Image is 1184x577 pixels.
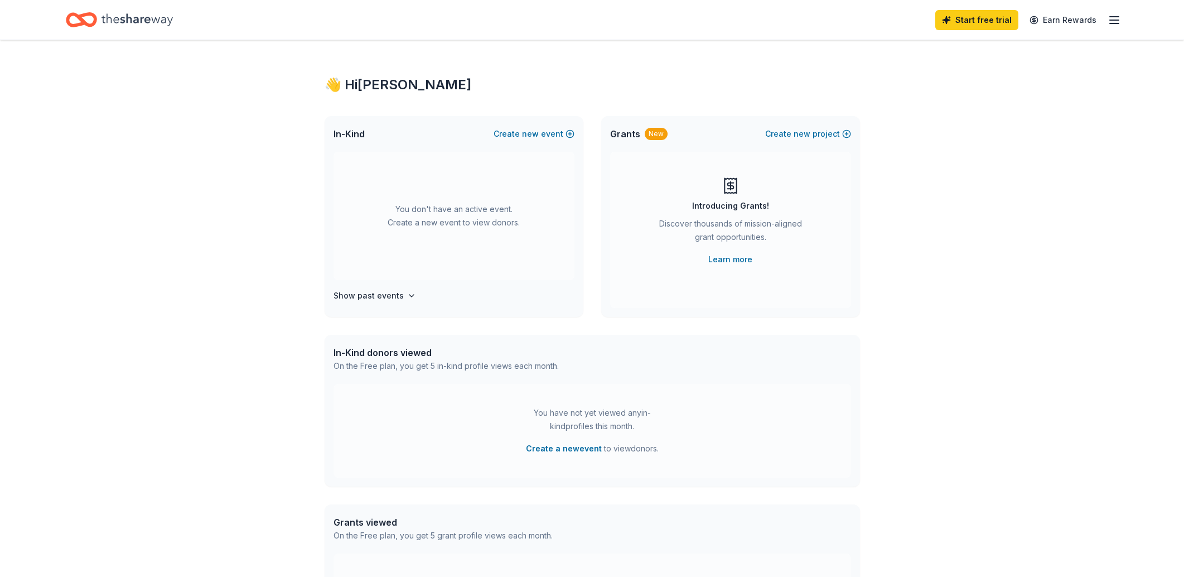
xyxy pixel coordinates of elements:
span: Grants [610,127,640,141]
div: In-Kind donors viewed [334,346,559,359]
span: In-Kind [334,127,365,141]
a: Home [66,7,173,33]
button: Createnewevent [494,127,574,141]
div: On the Free plan, you get 5 in-kind profile views each month. [334,359,559,373]
button: Create a newevent [526,442,602,455]
div: You have not yet viewed any in-kind profiles this month. [523,406,662,433]
div: Discover thousands of mission-aligned grant opportunities. [655,217,806,248]
div: Introducing Grants! [692,199,769,213]
span: to view donors . [526,442,659,455]
h4: Show past events [334,289,404,302]
span: new [522,127,539,141]
button: Createnewproject [765,127,851,141]
div: On the Free plan, you get 5 grant profile views each month. [334,529,553,542]
a: Earn Rewards [1023,10,1103,30]
button: Show past events [334,289,416,302]
a: Learn more [708,253,752,266]
div: Grants viewed [334,516,553,529]
div: You don't have an active event. Create a new event to view donors. [334,152,574,280]
a: Start free trial [935,10,1018,30]
div: 👋 Hi [PERSON_NAME] [325,76,860,94]
span: new [794,127,810,141]
div: New [645,128,668,140]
